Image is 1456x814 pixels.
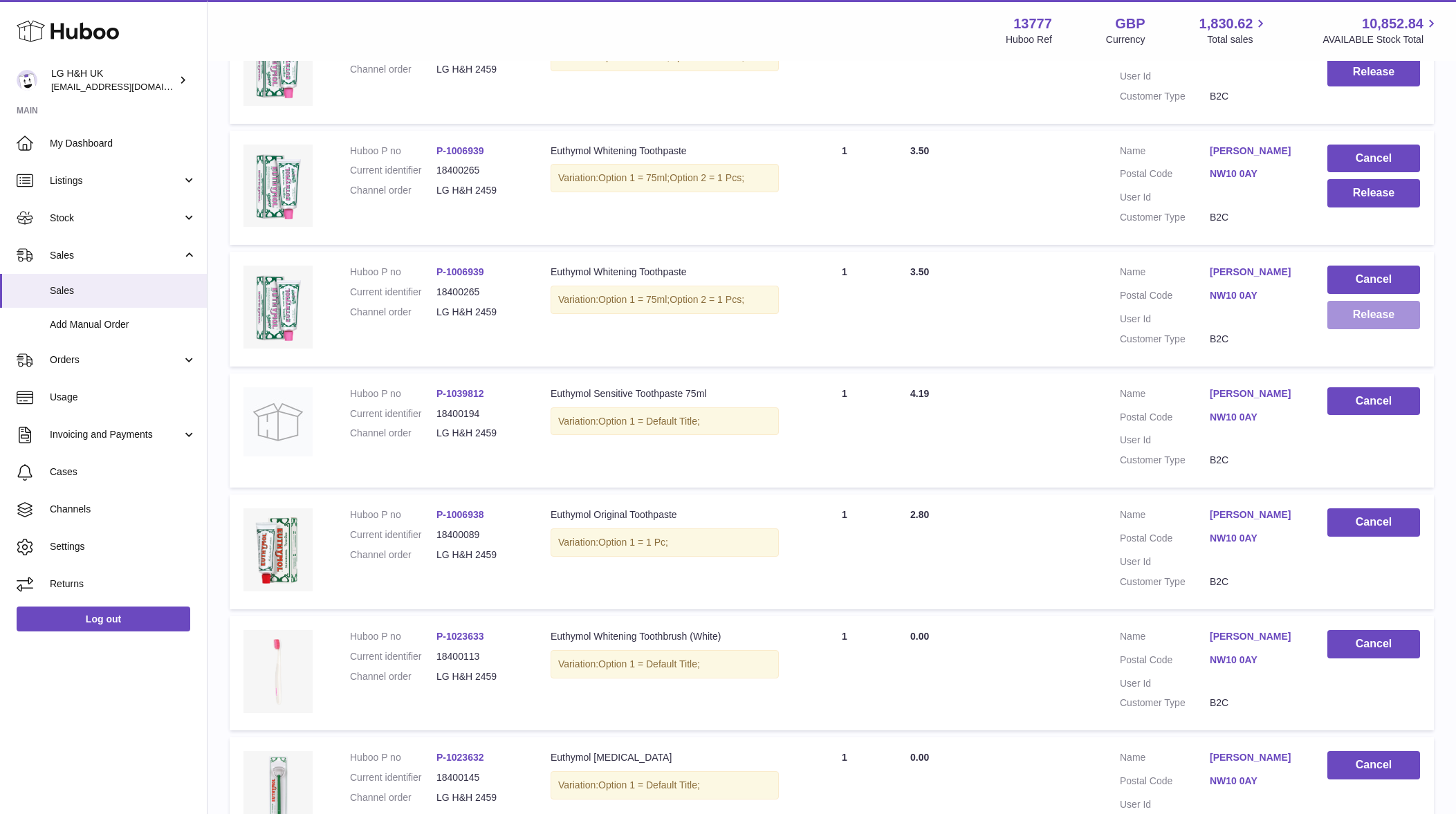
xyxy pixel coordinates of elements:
strong: 13777 [1013,15,1052,33]
td: 1 [793,252,896,367]
span: 4.19 [910,388,929,399]
span: Option 1 = Default Title; [598,779,700,790]
dd: 18400265 [436,164,523,177]
dd: LG H&H 2459 [436,306,523,319]
a: [PERSON_NAME] [1210,630,1300,643]
button: Cancel [1327,508,1420,537]
dd: B2C [1210,696,1300,710]
dt: Current identifier [350,164,436,177]
div: Euthymol Whitening Toothbrush (White) [551,630,779,643]
dt: Name [1120,145,1210,161]
dt: Channel order [350,63,436,76]
dt: User Id [1120,798,1210,811]
dd: LG H&H 2459 [436,427,523,440]
button: Cancel [1327,266,1420,294]
dt: Channel order [350,427,436,440]
dt: User Id [1120,313,1210,326]
dt: Channel order [350,670,436,683]
dt: Customer Type [1120,696,1210,710]
span: Option 1 = 75ml; [598,294,670,305]
dt: Name [1120,266,1210,282]
dd: 18400145 [436,771,523,784]
div: Variation: [551,771,779,799]
dd: B2C [1210,333,1300,346]
span: Total sales [1207,33,1269,46]
dd: 18400194 [436,407,523,420]
a: [PERSON_NAME] [1210,751,1300,764]
a: [PERSON_NAME] [1210,508,1300,521]
span: 0.00 [910,631,929,642]
a: [PERSON_NAME] [1210,266,1300,279]
dd: 18400113 [436,650,523,663]
a: P-1006939 [436,266,484,277]
img: Euthymol_Original_Toothpaste_Image-1.webp [243,508,313,591]
td: 1 [793,373,896,488]
span: Option 1 = 75ml; [598,51,670,62]
div: Euthymol Whitening Toothpaste [551,145,779,158]
div: LG H&H UK [51,67,176,93]
dt: User Id [1120,191,1210,204]
span: Option 1 = 75ml; [598,172,670,183]
div: Variation: [551,164,779,192]
dd: B2C [1210,575,1300,589]
span: Option 2 = 1 Pcs; [670,172,744,183]
a: NW10 0AY [1210,289,1300,302]
div: Variation: [551,407,779,436]
strong: GBP [1115,15,1145,33]
img: whitening-toothpaste.webp [243,145,313,228]
dt: Current identifier [350,528,436,542]
dt: Channel order [350,791,436,804]
span: Option 1 = Default Title; [598,416,700,427]
dt: Current identifier [350,771,436,784]
dt: Postal Code [1120,411,1210,427]
dt: Name [1120,387,1210,404]
dt: Channel order [350,184,436,197]
img: whitening-toothpaste.webp [243,266,313,349]
dt: Huboo P no [350,145,436,158]
span: Option 2 = 1 Pcs; [670,294,744,305]
span: 3.50 [910,145,929,156]
a: P-1039812 [436,388,484,399]
div: Euthymol Original Toothpaste [551,508,779,521]
div: Euthymol Sensitive Toothpaste 75ml [551,387,779,400]
a: [PERSON_NAME] [1210,145,1300,158]
dt: Name [1120,751,1210,768]
dd: 18400265 [436,286,523,299]
span: 0.00 [910,752,929,763]
dt: Customer Type [1120,454,1210,467]
span: Orders [50,353,182,367]
span: 10,852.84 [1362,15,1423,33]
span: Settings [50,540,196,553]
td: 1 [793,616,896,731]
a: NW10 0AY [1210,167,1300,181]
button: Release [1327,179,1420,207]
span: Option 1 = Default Title; [598,658,700,669]
dd: B2C [1210,211,1300,224]
dt: Channel order [350,306,436,319]
dt: Customer Type [1120,90,1210,103]
dt: Current identifier [350,286,436,299]
span: Option 1 = 1 Pc; [598,537,668,548]
dt: User Id [1120,677,1210,690]
dt: User Id [1120,70,1210,83]
div: Variation: [551,528,779,557]
dd: LG H&H 2459 [436,670,523,683]
span: Stock [50,212,182,225]
dt: Customer Type [1120,575,1210,589]
a: 10,852.84 AVAILABLE Stock Total [1323,15,1439,46]
td: 1 [793,494,896,609]
span: Add Manual Order [50,318,196,331]
img: resize.webp [243,630,313,713]
button: Release [1327,58,1420,86]
span: Listings [50,174,182,187]
dt: User Id [1120,434,1210,447]
dt: Huboo P no [350,751,436,764]
div: Euthymol [MEDICAL_DATA] [551,751,779,764]
a: NW10 0AY [1210,532,1300,545]
span: Invoicing and Payments [50,428,182,441]
dd: LG H&H 2459 [436,184,523,197]
a: P-1006938 [436,509,484,520]
a: NW10 0AY [1210,411,1300,424]
div: Huboo Ref [1006,33,1052,46]
span: 1,830.62 [1199,15,1253,33]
